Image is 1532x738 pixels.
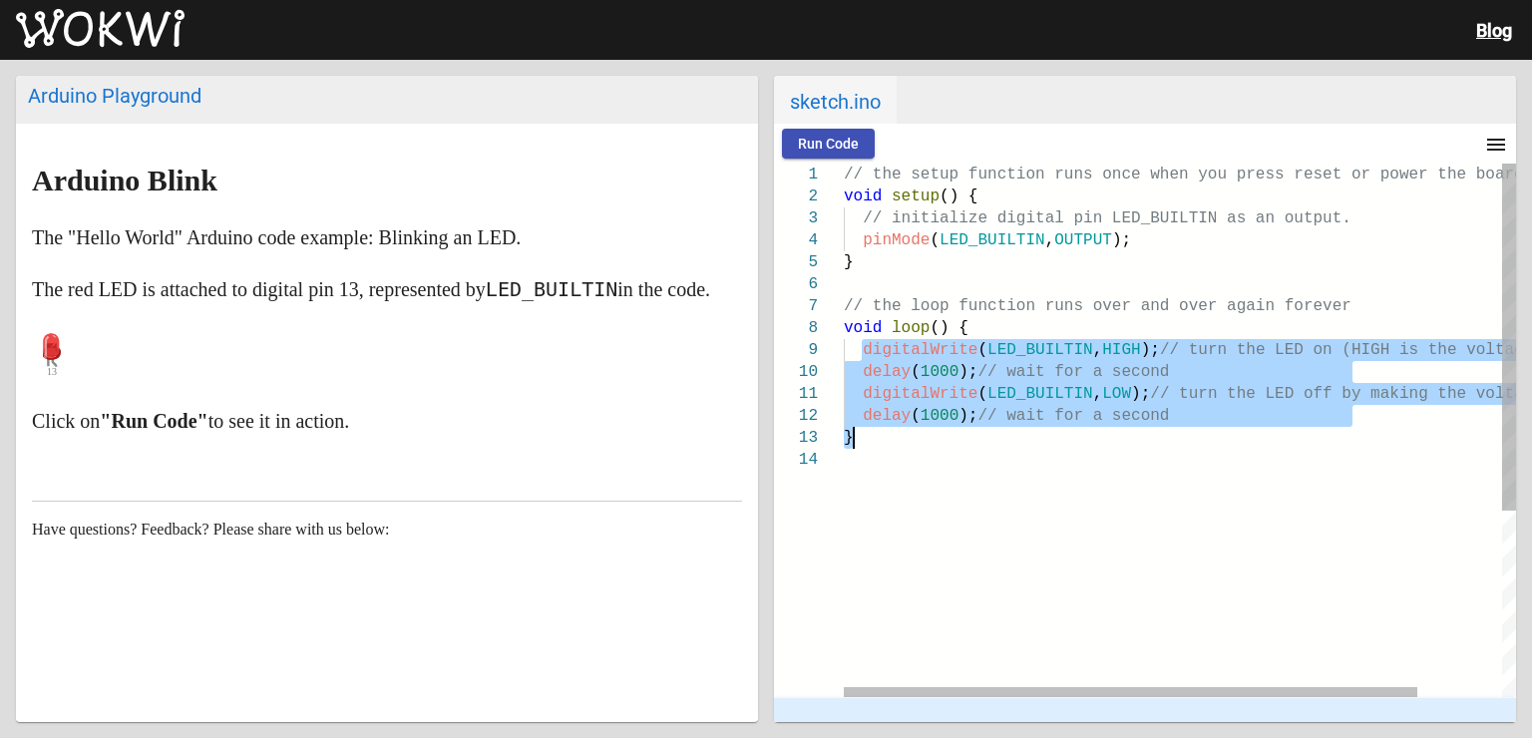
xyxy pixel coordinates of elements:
[844,319,882,337] span: void
[16,9,185,49] img: Wokwi
[892,319,930,337] span: loop
[1093,385,1103,403] span: ,
[1476,20,1512,41] a: Blog
[853,427,854,428] textarea: Editor content;Press Alt+F1 for Accessibility Options.
[977,341,987,359] span: (
[774,449,818,471] div: 14
[774,76,897,124] span: sketch.ino
[774,251,818,273] div: 5
[774,273,818,295] div: 6
[32,273,742,305] p: The red LED is attached to digital pin 13, represented by in the code.
[987,341,1093,359] span: LED_BUILTIN
[32,165,742,196] h1: Arduino Blink
[863,385,977,403] span: digitalWrite
[977,385,987,403] span: (
[774,405,818,427] div: 12
[1131,385,1150,403] span: );
[1141,341,1160,359] span: );
[774,185,818,207] div: 2
[940,187,977,205] span: () {
[844,297,1323,315] span: // the loop function runs over and over again fore
[774,427,818,449] div: 13
[1093,341,1103,359] span: ,
[977,363,1169,381] span: // wait for a second
[921,407,958,425] span: 1000
[921,363,958,381] span: 1000
[798,136,859,152] span: Run Code
[863,209,1341,227] span: // initialize digital pin LED_BUILTIN as an output
[1102,385,1131,403] span: LOW
[100,410,207,432] strong: "Run Code"
[1102,341,1140,359] span: HIGH
[930,231,940,249] span: (
[844,187,882,205] span: void
[987,385,1093,403] span: LED_BUILTIN
[844,429,854,447] span: }
[863,407,911,425] span: delay
[1341,209,1351,227] span: .
[863,231,930,249] span: pinMode
[32,521,390,538] span: Have questions? Feedback? Please share with us below:
[774,164,818,185] div: 1
[1484,133,1508,157] mat-icon: menu
[1054,231,1112,249] span: OUTPUT
[1112,231,1131,249] span: );
[863,341,977,359] span: digitalWrite
[774,229,818,251] div: 4
[1323,166,1524,184] span: et or power the board
[782,129,875,159] button: Run Code
[774,383,818,405] div: 11
[930,319,967,337] span: () {
[774,295,818,317] div: 7
[486,277,617,301] code: LED_BUILTIN
[32,221,742,253] p: The "Hello World" Arduino code example: Blinking an LED.
[892,187,940,205] span: setup
[844,253,854,271] span: }
[28,84,746,108] div: Arduino Playground
[911,407,921,425] span: (
[958,363,977,381] span: );
[958,407,977,425] span: );
[863,363,911,381] span: delay
[774,361,818,383] div: 10
[32,405,742,437] p: Click on to see it in action.
[1045,231,1055,249] span: ,
[911,363,921,381] span: (
[1323,297,1351,315] span: ver
[940,231,1045,249] span: LED_BUILTIN
[774,207,818,229] div: 3
[774,339,818,361] div: 9
[844,166,1323,184] span: // the setup function runs once when you press res
[977,407,1169,425] span: // wait for a second
[774,317,818,339] div: 8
